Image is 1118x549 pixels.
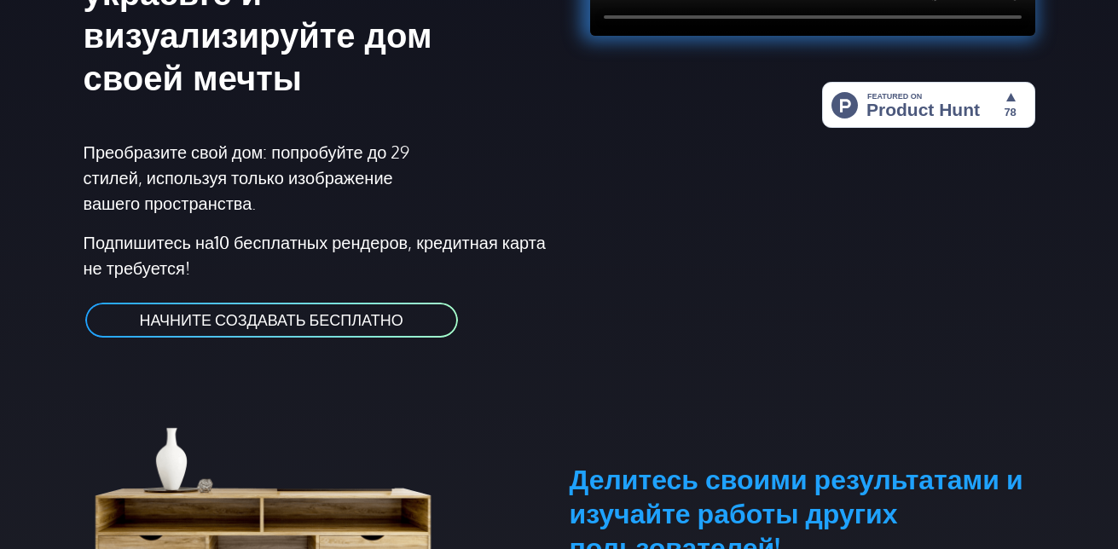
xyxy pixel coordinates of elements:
[84,301,460,339] a: НАЧНИТЕ СОЗДАВАТЬ БЕСПЛАТНО
[140,310,403,329] ya-tr-span: НАЧНИТЕ СОЗДАВАТЬ БЕСПЛАТНО
[822,82,1035,128] img: HomeStyler AI — простой дизайн интерьера: дом вашей мечты в один клик | Product Hunt
[214,231,408,253] ya-tr-span: 10 бесплатных рендеров
[84,141,410,214] ya-tr-span: Преобразите свой дом: попробуйте до 29 стилей, используя только изображение вашего пространства.
[84,231,215,253] ya-tr-span: Подпишитесь на
[84,231,546,279] ya-tr-span: , кредитная карта не требуется!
